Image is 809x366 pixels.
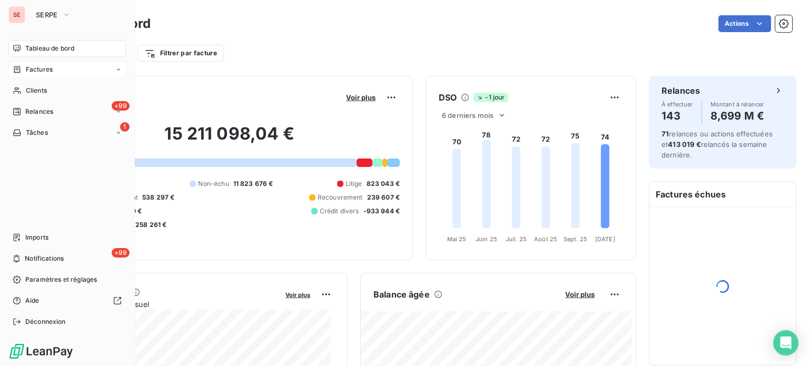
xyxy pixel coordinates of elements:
img: Logo LeanPay [8,343,74,360]
span: Notifications [25,254,64,263]
span: À effectuer [662,101,693,107]
span: +99 [112,248,130,258]
span: Voir plus [565,290,595,299]
span: Crédit divers [320,206,359,216]
span: Litige [346,179,362,189]
h6: Relances [662,84,700,97]
span: Chiffre d'affaires mensuel [60,299,278,310]
h4: 8,699 M € [711,107,764,124]
span: 239 607 € [367,193,400,202]
span: Déconnexion [25,317,66,327]
span: Voir plus [285,291,310,299]
a: Aide [8,292,126,309]
span: Montant à relancer [711,101,764,107]
tspan: [DATE] [595,235,615,243]
span: Voir plus [346,93,376,102]
tspan: Juil. 25 [506,235,527,243]
span: 6 derniers mois [442,111,494,120]
span: +99 [112,101,130,111]
span: 538 297 € [142,193,174,202]
span: SERPE [36,11,58,19]
tspan: Août 25 [534,235,557,243]
span: -1 jour [473,93,508,102]
span: 413 019 € [668,140,701,149]
span: -933 944 € [363,206,400,216]
span: Clients [26,86,47,95]
span: Imports [25,233,48,242]
h6: Balance âgée [373,288,430,301]
h6: DSO [439,91,457,104]
tspan: Mai 25 [447,235,467,243]
h2: 15 211 098,04 € [60,123,400,155]
div: SE [8,6,25,23]
span: 71 [662,130,669,138]
tspan: Sept. 25 [564,235,587,243]
span: 823 043 € [367,179,400,189]
span: 1 [120,122,130,132]
span: Tâches [26,128,48,137]
span: relances ou actions effectuées et relancés la semaine dernière. [662,130,773,159]
button: Filtrer par facture [137,45,224,62]
span: Aide [25,296,40,305]
div: Open Intercom Messenger [773,330,798,355]
button: Actions [718,15,771,32]
span: -258 261 € [132,220,167,230]
span: Tableau de bord [25,44,74,53]
span: Factures [26,65,53,74]
button: Voir plus [343,93,379,102]
tspan: Juin 25 [476,235,497,243]
span: Recouvrement [318,193,363,202]
span: Non-échu [198,179,229,189]
span: Relances [25,107,53,116]
h6: Factures échues [649,182,796,207]
h4: 143 [662,107,693,124]
span: 11 823 676 € [233,179,273,189]
button: Voir plus [282,290,313,299]
span: Paramètres et réglages [25,275,97,284]
button: Voir plus [562,290,598,299]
